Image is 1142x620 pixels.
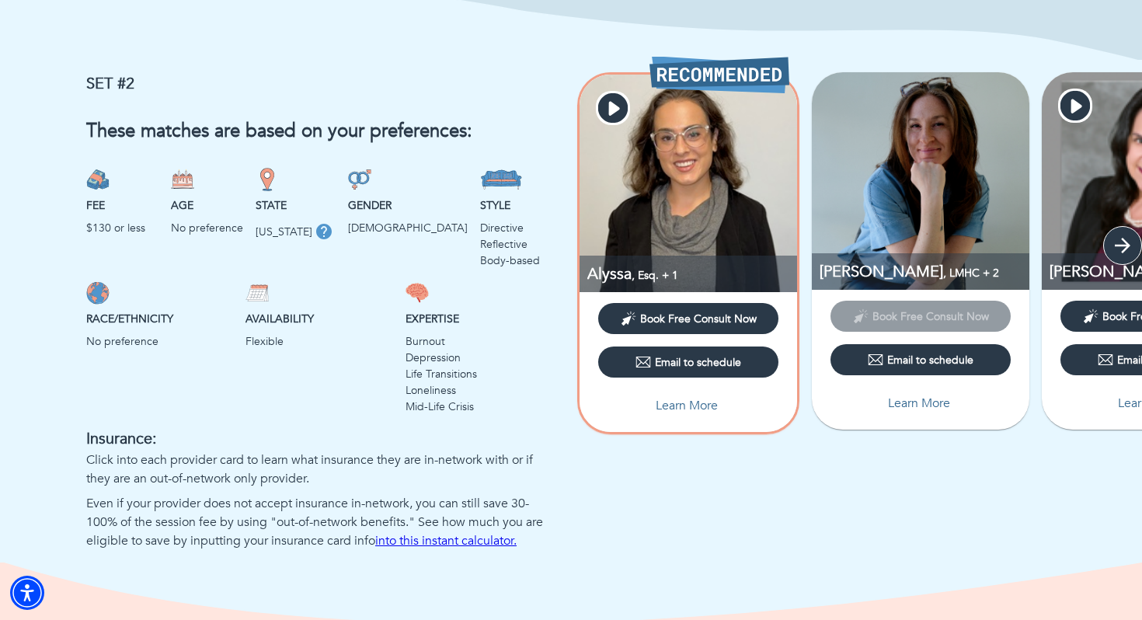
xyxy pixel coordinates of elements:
[86,168,110,191] img: Fee
[943,266,999,280] span: , LMHC + 2
[820,261,1029,282] p: LMHC, Coaching, Integrative Practitioner
[86,281,110,305] img: Race/Ethnicity
[406,399,552,415] p: Mid-Life Crisis
[86,311,233,327] p: Race/Ethnicity
[406,333,552,350] p: Burnout
[598,390,778,421] button: Learn More
[171,197,243,214] p: Age
[598,347,778,378] button: Email to schedule
[649,56,789,93] img: Recommended Therapist
[656,396,718,415] p: Learn More
[86,197,158,214] p: Fee
[171,220,243,236] p: No preference
[86,220,158,236] p: $130 or less
[348,168,371,191] img: Gender
[406,311,552,327] p: Expertise
[598,303,778,334] button: Book Free Consult Now
[480,197,552,214] p: Style
[86,427,552,451] p: Insurance:
[375,532,517,549] a: into this instant calculator.
[868,352,973,367] div: Email to schedule
[256,224,312,240] p: [US_STATE]
[86,72,552,96] p: SET #2
[348,220,468,236] p: [DEMOGRAPHIC_DATA]
[635,354,741,370] div: Email to schedule
[406,366,552,382] p: Life Transitions
[580,75,797,292] img: Alyssa Kelliher profile
[830,344,1011,375] button: Email to schedule
[245,281,269,305] img: Availability
[480,236,552,253] p: Reflective
[888,394,950,413] p: Learn More
[245,311,392,327] p: Availability
[86,120,552,143] h2: These matches are based on your preferences:
[480,168,523,191] img: Style
[86,494,552,550] p: Even if your provider does not accept insurance in-network, you can still save 30-100% of the ses...
[632,268,678,283] span: , Esq. + 1
[10,576,44,610] div: Accessibility Menu
[406,281,429,305] img: Expertise
[640,312,757,326] span: Book Free Consult Now
[830,388,1011,419] button: Learn More
[86,451,552,488] p: Click into each provider card to learn what insurance they are in-network with or if they are an ...
[480,253,552,269] p: Body-based
[171,168,194,191] img: Age
[312,220,336,243] button: tooltip
[256,197,336,214] p: State
[86,333,233,350] p: No preference
[348,197,468,214] p: Gender
[812,72,1029,290] img: Lindsay Pirozzi profile
[587,263,797,284] p: Esq., Coaching
[256,168,279,191] img: State
[245,333,392,350] p: Flexible
[480,220,552,236] p: Directive
[406,382,552,399] p: Loneliness
[406,350,552,366] p: Depression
